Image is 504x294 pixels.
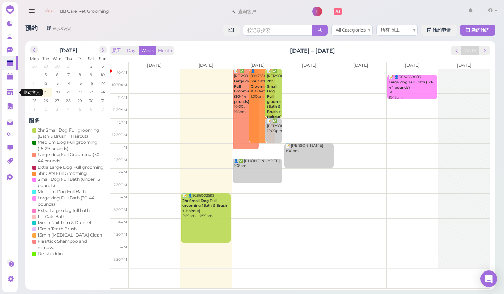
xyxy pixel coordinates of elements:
[336,27,366,33] span: All Categories
[42,56,49,61] span: Tue
[119,145,127,150] span: 1pm
[44,72,47,78] span: 5
[421,25,457,36] a: 预约申请
[66,89,71,95] span: 21
[114,182,127,187] span: 2:30pm
[457,63,471,68] span: [DATE]
[353,63,368,68] span: [DATE]
[43,80,48,87] span: 12
[89,106,93,113] span: 6
[31,63,37,69] span: 28
[65,98,71,104] span: 28
[267,79,285,119] b: 2hr Small Dog Full grooming (Bath & Brush + Haircut)
[114,207,127,212] span: 3:30pm
[89,80,94,87] span: 16
[112,133,127,137] span: 12:30pm
[118,220,127,224] span: 4pm
[285,143,333,153] div: 📝 [PERSON_NAME] 1:00pm
[67,72,70,78] span: 7
[405,63,420,68] span: [DATE]
[38,176,105,189] div: Small Dog Full Bath (under 15 pounds)
[388,75,436,100] div: 📝 👤5624550083 60 10:15am
[460,25,495,36] button: 新的预约
[79,63,81,69] span: 1
[53,56,62,61] span: Wed
[38,170,87,177] div: 3hr Cats Full Grooming
[147,63,162,68] span: [DATE]
[77,98,83,104] span: 29
[479,46,490,55] button: next
[29,117,108,124] h4: 服务
[54,89,60,95] span: 20
[38,152,105,164] div: Large dog Full Grooming (30-44 pounds)
[234,79,253,104] b: Large dog Full Grooming (30-44 pounds)
[250,63,265,68] span: [DATE]
[199,63,213,68] span: [DATE]
[21,89,43,96] div: 到访客人
[65,56,72,61] span: Thu
[113,232,127,237] span: 4:30pm
[88,98,94,104] span: 30
[99,56,106,61] span: Sun
[110,46,123,55] button: 员工
[55,72,59,78] span: 6
[60,46,78,54] h2: [DATE]
[234,159,282,169] div: 👤✅ [PHONE_NUMBER] 1:36pm
[55,80,60,87] span: 13
[117,70,127,75] span: 10am
[43,98,49,104] span: 26
[113,108,127,112] span: 11:30am
[54,98,60,104] span: 27
[89,72,93,78] span: 9
[33,106,36,113] span: 1
[90,63,93,69] span: 2
[38,214,65,220] div: 1hr Cats Bath
[251,79,273,89] b: 3hr Cats Full Grooming
[119,195,127,199] span: 3pm
[100,98,105,104] span: 31
[119,170,127,175] span: 2pm
[156,46,174,55] button: Month
[381,27,400,33] span: 所有 员工
[25,24,39,32] span: 预约
[38,238,105,251] div: Flea/tick Shampoo and removal
[117,120,127,125] span: 12pm
[32,80,36,87] span: 11
[66,80,71,87] span: 14
[100,89,106,95] span: 24
[480,270,497,287] div: Open Intercom Messenger
[139,46,156,55] button: Week
[89,89,94,95] span: 23
[78,80,82,87] span: 15
[267,69,282,135] div: 📝 ✅ [PERSON_NAME] 10:00am - 12:00pm
[461,46,480,55] button: [DATE]
[182,198,227,213] b: 2hr Small Dog Full grooming (Bath & Brush + Haircut)
[43,24,71,32] i: 8
[234,69,259,115] div: 📝 ✅ [PERSON_NAME] 10:00am - 1:15pm
[43,89,48,95] span: 19
[31,98,37,104] span: 25
[100,80,105,87] span: 17
[44,106,47,113] span: 2
[77,56,82,61] span: Fri
[302,63,316,68] span: [DATE]
[38,232,102,238] div: 15min [MEDICAL_DATA] Clean
[389,80,433,90] b: Large dog Full Bath (30-44 pounds)
[101,106,105,113] span: 7
[38,139,105,152] div: Medium Dog Full grooming (15-29 pounds)
[88,56,94,61] span: Sat
[38,127,105,140] div: 2hr Small Dog Full grooming (Bath & Brush + Haircut)
[30,46,38,53] button: prev
[250,69,275,99] div: 👤9092384759 10:00am - 1:00pm
[99,46,107,53] button: next
[55,106,59,113] span: 3
[236,6,303,17] input: 查询客户
[66,63,71,69] span: 31
[38,207,90,214] div: Extra Large dog full bath
[267,118,282,134] div: 📝 ✅ [PERSON_NAME] 12:00pm
[112,83,127,87] span: 10:30am
[243,25,312,36] input: 按记录搜索
[38,195,105,207] div: Large dog Full Bath (30-44 pounds)
[43,63,49,69] span: 29
[78,72,82,78] span: 8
